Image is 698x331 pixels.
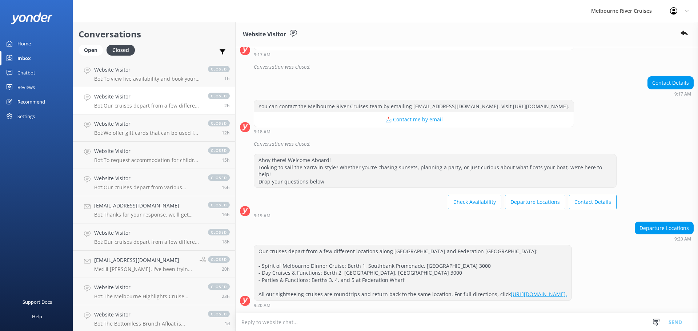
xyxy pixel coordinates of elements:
[94,202,201,210] h4: [EMAIL_ADDRESS][DOMAIN_NAME]
[240,61,694,73] div: 2025-08-27T23:17:16.737
[254,154,616,187] div: Ahoy there! Welcome Aboard! Looking to sail the Yarra in style? Whether you're chasing sunsets, p...
[73,251,235,278] a: [EMAIL_ADDRESS][DOMAIN_NAME]Me:Hi [PERSON_NAME], I've been trying to reach you, but my call isn’t...
[224,102,230,109] span: Aug 28 2025 09:20am (UTC +10:00) Australia/Sydney
[208,93,230,99] span: closed
[208,147,230,154] span: closed
[208,283,230,290] span: closed
[94,256,194,264] h4: [EMAIL_ADDRESS][DOMAIN_NAME]
[17,51,31,65] div: Inbox
[674,237,691,241] strong: 9:20 AM
[17,80,35,94] div: Reviews
[674,92,691,96] strong: 9:17 AM
[208,311,230,317] span: closed
[73,169,235,196] a: Website VisitorBot:Our cruises depart from various locations along [GEOGRAPHIC_DATA] and Federati...
[222,184,230,190] span: Aug 27 2025 06:49pm (UTC +10:00) Australia/Sydney
[94,102,201,109] p: Bot: Our cruises depart from a few different locations along [GEOGRAPHIC_DATA] and Federation [GE...
[79,46,107,54] a: Open
[32,309,42,324] div: Help
[94,239,201,245] p: Bot: Our cruises depart from a few different locations along [GEOGRAPHIC_DATA] and Federation [GE...
[73,60,235,87] a: Website VisitorBot:To view live availability and book your Melbourne River Cruise experience, cli...
[254,303,270,308] strong: 9:20 AM
[505,195,565,209] button: Departure Locations
[254,213,617,218] div: Aug 28 2025 09:19am (UTC +10:00) Australia/Sydney
[94,157,201,164] p: Bot: To request accommodation for children on the Bottomless Brunch Afloat, please contact us dir...
[17,94,45,109] div: Recommend
[94,147,201,155] h4: Website Visitor
[254,311,694,324] div: Conversation was closed.
[254,130,270,134] strong: 9:18 AM
[243,30,286,39] h3: Website Visitor
[225,320,230,327] span: Aug 27 2025 11:35am (UTC +10:00) Australia/Sydney
[208,174,230,181] span: closed
[208,256,230,263] span: closed
[647,91,694,96] div: Aug 28 2025 09:17am (UTC +10:00) Australia/Sydney
[94,266,194,273] p: Me: Hi [PERSON_NAME], I've been trying to reach you, but my call isn’t going through. Could you p...
[94,93,201,101] h4: Website Visitor
[73,278,235,305] a: Website VisitorBot:The Melbourne Highlights Cruise departs from Berth 2 at [GEOGRAPHIC_DATA]. Ple...
[254,138,694,150] div: Conversation was closed.
[79,27,230,41] h2: Conversations
[222,211,230,218] span: Aug 27 2025 06:37pm (UTC +10:00) Australia/Sydney
[222,157,230,163] span: Aug 27 2025 07:38pm (UTC +10:00) Australia/Sydney
[94,76,201,82] p: Bot: To view live availability and book your Melbourne River Cruise experience, click [URL][DOMAI...
[635,236,694,241] div: Aug 28 2025 09:20am (UTC +10:00) Australia/Sydney
[208,202,230,208] span: closed
[254,112,574,127] button: 📩 Contact me by email
[254,303,572,308] div: Aug 28 2025 09:20am (UTC +10:00) Australia/Sydney
[94,184,201,191] p: Bot: Our cruises depart from various locations along [GEOGRAPHIC_DATA] and Federation [GEOGRAPHIC...
[94,283,201,291] h4: Website Visitor
[17,65,35,80] div: Chatbot
[254,245,571,300] div: Our cruises depart from a few different locations along [GEOGRAPHIC_DATA] and Federation [GEOGRAP...
[222,130,230,136] span: Aug 27 2025 11:23pm (UTC +10:00) Australia/Sydney
[17,109,35,124] div: Settings
[224,75,230,81] span: Aug 28 2025 09:57am (UTC +10:00) Australia/Sydney
[254,61,694,73] div: Conversation was closed.
[240,311,694,324] div: 2025-08-27T23:43:50.455
[73,223,235,251] a: Website VisitorBot:Our cruises depart from a few different locations along [GEOGRAPHIC_DATA] and ...
[11,12,53,24] img: yonder-white-logo.png
[569,195,617,209] button: Contact Details
[222,266,230,272] span: Aug 27 2025 03:34pm (UTC +10:00) Australia/Sydney
[73,142,235,169] a: Website VisitorBot:To request accommodation for children on the Bottomless Brunch Afloat, please ...
[23,295,52,309] div: Support Docs
[73,196,235,223] a: [EMAIL_ADDRESS][DOMAIN_NAME]Bot:Thanks for your response, we'll get back to you as soon as we can...
[635,222,693,234] div: Departure Locations
[107,45,135,56] div: Closed
[94,311,201,319] h4: Website Visitor
[254,100,574,113] div: You can contact the Melbourne River Cruises team by emailing [EMAIL_ADDRESS][DOMAIN_NAME]. Visit ...
[208,229,230,235] span: closed
[94,320,201,327] p: Bot: The Bottomless Brunch Afloat is designed as an adult-focused experience, and there is no chi...
[94,120,201,128] h4: Website Visitor
[79,45,103,56] div: Open
[94,66,201,74] h4: Website Visitor
[94,130,201,136] p: Bot: We offer gift cards that can be used for any of our cruises. You can purchase one at [URL][D...
[208,120,230,126] span: closed
[222,293,230,299] span: Aug 27 2025 12:00pm (UTC +10:00) Australia/Sydney
[254,53,270,57] strong: 9:17 AM
[73,87,235,114] a: Website VisitorBot:Our cruises depart from a few different locations along [GEOGRAPHIC_DATA] and ...
[240,138,694,150] div: 2025-08-27T23:18:20.561
[94,174,201,182] h4: Website Visitor
[208,66,230,72] span: closed
[254,129,574,134] div: Aug 28 2025 09:18am (UTC +10:00) Australia/Sydney
[511,291,567,298] a: [URL][DOMAIN_NAME].
[17,36,31,51] div: Home
[254,214,270,218] strong: 9:19 AM
[94,293,201,300] p: Bot: The Melbourne Highlights Cruise departs from Berth 2 at [GEOGRAPHIC_DATA]. Please check in a...
[254,52,574,57] div: Aug 28 2025 09:17am (UTC +10:00) Australia/Sydney
[73,114,235,142] a: Website VisitorBot:We offer gift cards that can be used for any of our cruises. You can purchase ...
[94,211,201,218] p: Bot: Thanks for your response, we'll get back to you as soon as we can during opening hours.
[222,239,230,245] span: Aug 27 2025 04:36pm (UTC +10:00) Australia/Sydney
[107,46,139,54] a: Closed
[94,229,201,237] h4: Website Visitor
[448,195,501,209] button: Check Availability
[648,77,693,89] div: Contact Details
